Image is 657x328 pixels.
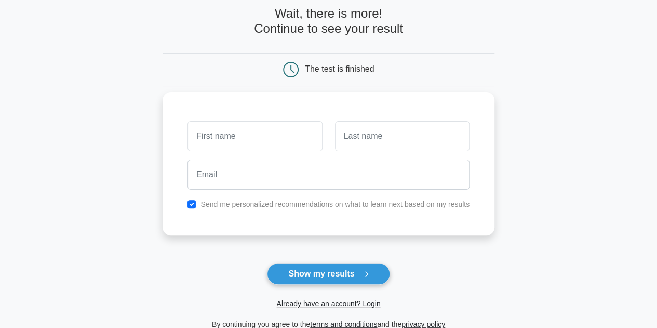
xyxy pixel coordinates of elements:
h4: Wait, there is more! Continue to see your result [163,6,494,36]
label: Send me personalized recommendations on what to learn next based on my results [200,200,470,208]
button: Show my results [267,263,390,285]
input: Email [187,160,470,190]
a: Already have an account? Login [276,299,380,308]
input: Last name [335,121,470,151]
div: The test is finished [305,64,374,73]
input: First name [187,121,322,151]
